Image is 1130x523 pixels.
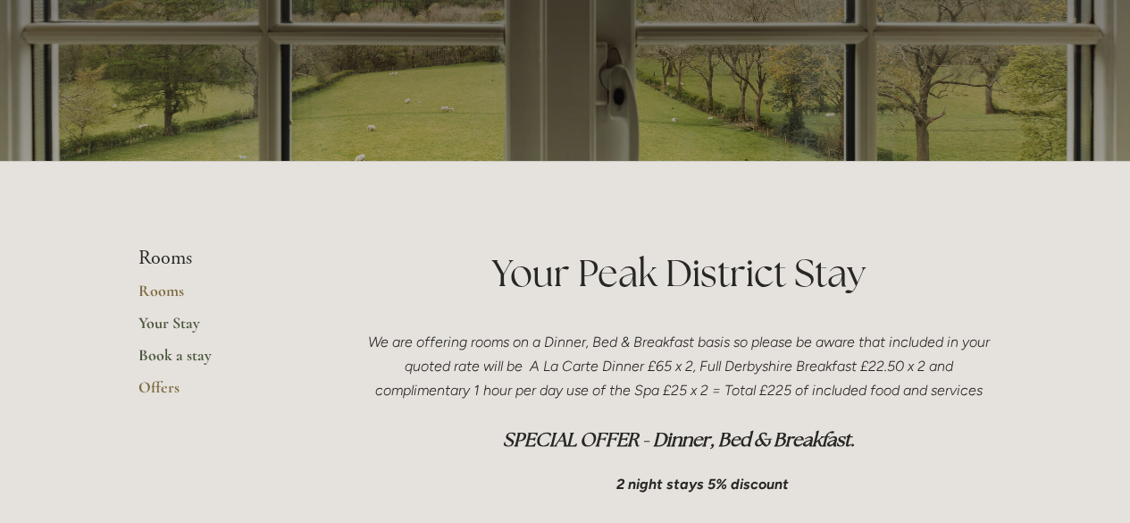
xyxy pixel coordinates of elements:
a: Book a stay [138,345,309,377]
li: Rooms [138,247,309,270]
h1: Your Peak District Stay [366,247,992,299]
a: Offers [138,377,309,409]
em: SPECIAL OFFER - Dinner, Bed & Breakfast. [503,427,855,451]
em: We are offering rooms on a Dinner, Bed & Breakfast basis so please be aware that included in your... [368,333,993,399]
a: Rooms [138,281,309,313]
em: 2 night stays 5% discount [616,476,789,493]
a: Your Stay [138,313,309,345]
